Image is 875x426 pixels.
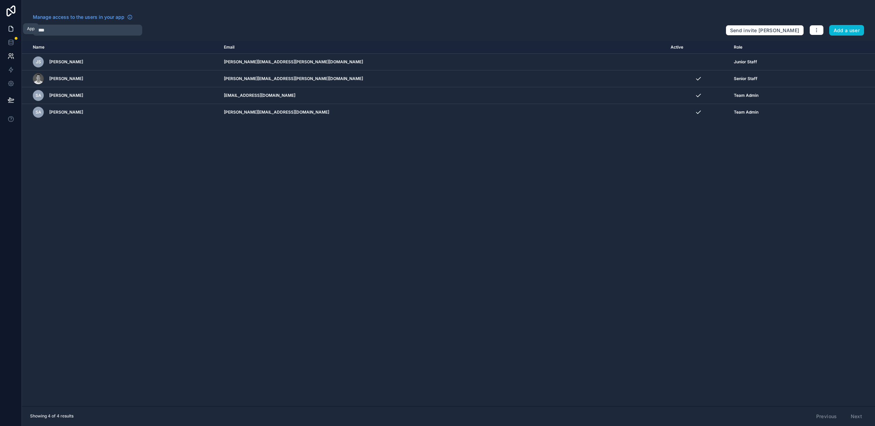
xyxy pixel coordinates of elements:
span: JS [36,59,41,65]
th: Role [730,41,829,54]
span: SA [36,93,41,98]
span: [PERSON_NAME] [49,59,83,65]
div: App [27,26,35,31]
span: [PERSON_NAME] [49,76,83,81]
span: SA [36,109,41,115]
span: Junior Staff [734,59,757,65]
span: Manage access to the users in your app [33,14,124,21]
th: Email [220,41,667,54]
span: Team Admin [734,93,758,98]
td: [PERSON_NAME][EMAIL_ADDRESS][PERSON_NAME][DOMAIN_NAME] [220,70,667,87]
span: Team Admin [734,109,758,115]
a: Manage access to the users in your app [33,14,133,21]
th: Name [22,41,220,54]
span: Showing 4 of 4 results [30,413,73,419]
span: Senior Staff [734,76,757,81]
th: Active [667,41,730,54]
button: Send invite [PERSON_NAME] [726,25,804,36]
td: [PERSON_NAME][EMAIL_ADDRESS][PERSON_NAME][DOMAIN_NAME] [220,54,667,70]
div: scrollable content [22,41,875,406]
td: [PERSON_NAME][EMAIL_ADDRESS][DOMAIN_NAME] [220,104,667,121]
span: [PERSON_NAME] [49,109,83,115]
span: [PERSON_NAME] [49,93,83,98]
button: Add a user [829,25,864,36]
td: [EMAIL_ADDRESS][DOMAIN_NAME] [220,87,667,104]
